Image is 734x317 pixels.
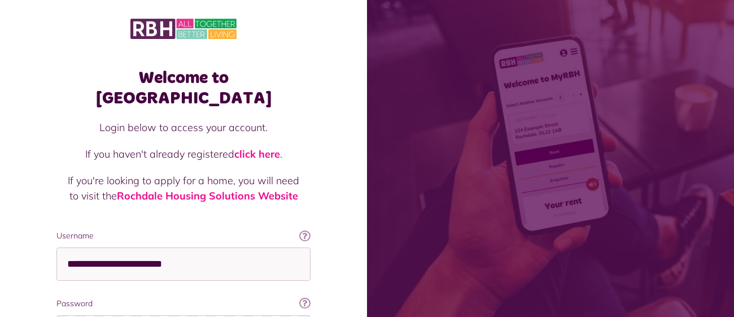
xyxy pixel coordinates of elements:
[68,173,299,203] p: If you're looking to apply for a home, you will need to visit the
[130,17,237,41] img: MyRBH
[68,120,299,135] p: Login below to access your account.
[68,146,299,162] p: If you haven't already registered .
[56,230,311,242] label: Username
[234,147,280,160] a: click here
[56,68,311,108] h1: Welcome to [GEOGRAPHIC_DATA]
[56,298,311,310] label: Password
[117,189,298,202] a: Rochdale Housing Solutions Website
